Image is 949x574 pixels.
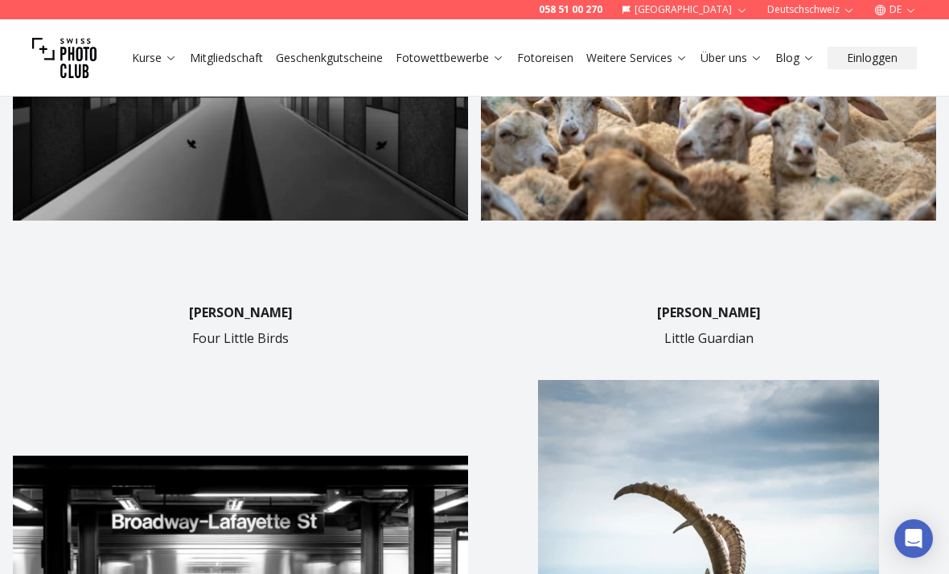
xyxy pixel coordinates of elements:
[276,50,383,66] a: Geschenkgutscheine
[192,328,289,348] p: Four Little Birds
[32,26,97,90] img: Swiss photo club
[132,50,177,66] a: Kurse
[539,3,602,16] a: 058 51 00 270
[775,50,815,66] a: Blog
[183,47,269,69] button: Mitgliedschaft
[269,47,389,69] button: Geschenkgutscheine
[580,47,694,69] button: Weitere Services
[769,47,821,69] button: Blog
[511,47,580,69] button: Fotoreisen
[694,47,769,69] button: Über uns
[586,50,688,66] a: Weitere Services
[517,50,573,66] a: Fotoreisen
[657,303,761,322] p: [PERSON_NAME]
[189,303,293,322] p: [PERSON_NAME]
[396,50,504,66] a: Fotowettbewerbe
[894,519,933,558] div: Open Intercom Messenger
[389,47,511,69] button: Fotowettbewerbe
[828,47,917,69] button: Einloggen
[125,47,183,69] button: Kurse
[700,50,762,66] a: Über uns
[664,328,754,348] p: Little Guardian
[190,50,263,66] a: Mitgliedschaft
